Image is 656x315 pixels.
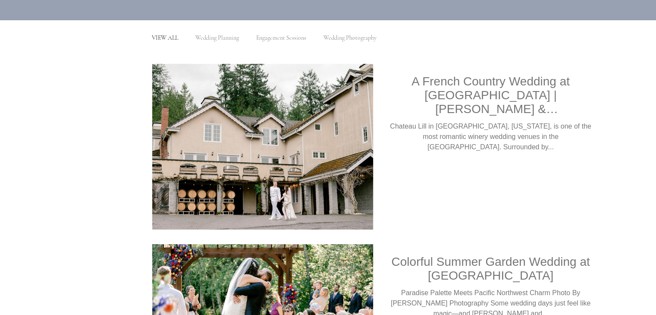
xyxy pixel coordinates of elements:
[389,75,593,116] h2: A French Country Wedding at [GEOGRAPHIC_DATA] | [PERSON_NAME] & [PERSON_NAME]’s Romantic Celebration
[151,20,602,55] nav: Blog
[152,34,178,41] a: VIEW ALL
[389,255,593,288] a: Colorful Summer Garden Wedding at [GEOGRAPHIC_DATA]
[195,34,239,41] a: Wedding Planning
[389,255,593,283] h2: Colorful Summer Garden Wedding at [GEOGRAPHIC_DATA]
[256,34,306,41] a: Engagement Sessions
[389,121,593,152] div: Chateau Lill in [GEOGRAPHIC_DATA], [US_STATE], is one of the most romantic winery wedding venues ...
[323,34,377,41] a: Wedding Photography
[152,63,374,230] img: A French Country Wedding at Chateau Lill | Nikki & Jack’s Romantic Celebration
[389,74,593,121] a: A French Country Wedding at [GEOGRAPHIC_DATA] | [PERSON_NAME] & [PERSON_NAME]’s Romantic Celebration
